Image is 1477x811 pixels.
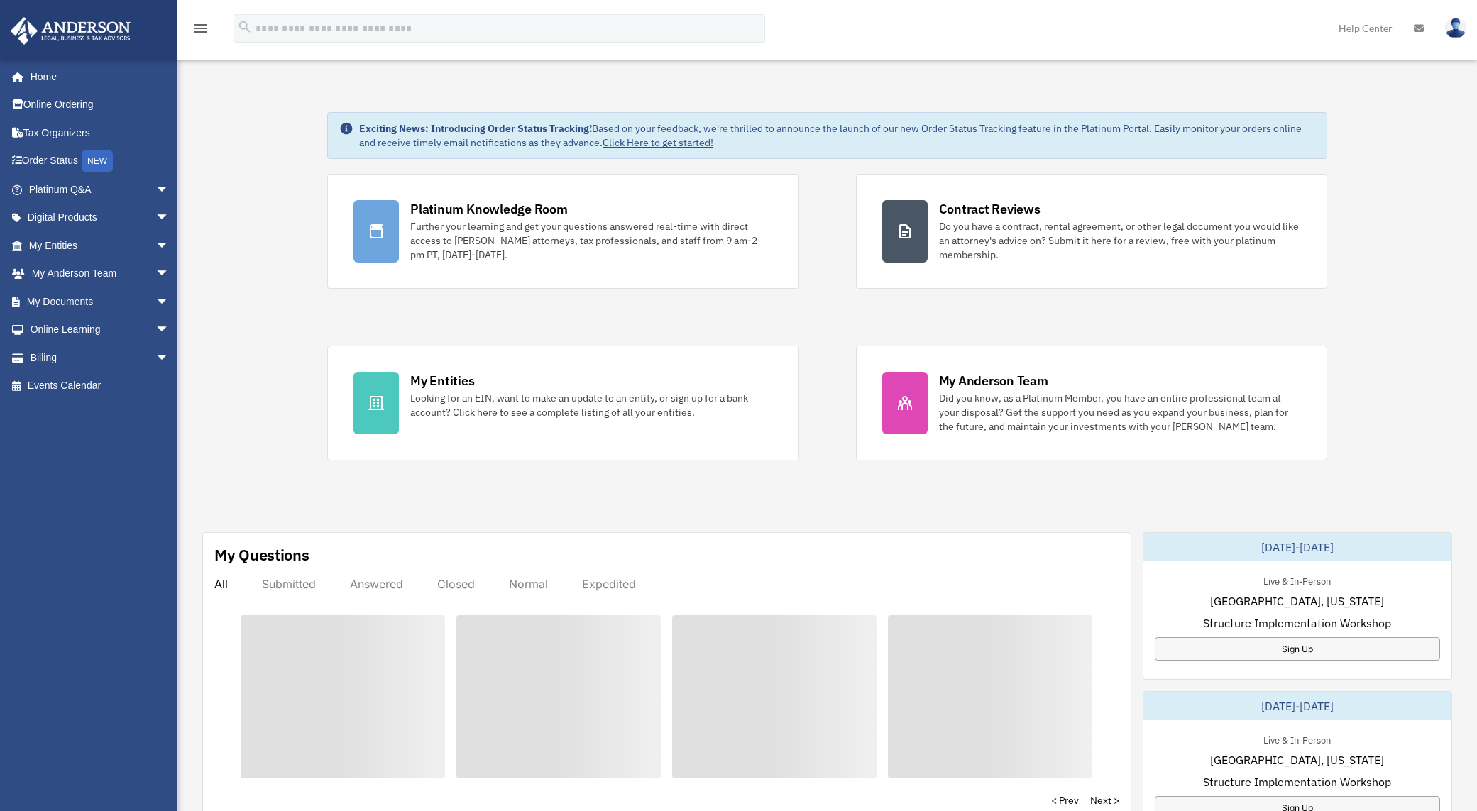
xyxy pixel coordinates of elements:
a: Platinum Knowledge Room Further your learning and get your questions answered real-time with dire... [327,174,798,289]
span: arrow_drop_down [155,316,184,345]
a: Next > [1090,793,1119,807]
a: menu [192,25,209,37]
span: [GEOGRAPHIC_DATA], [US_STATE] [1210,751,1384,768]
div: Do you have a contract, rental agreement, or other legal document you would like an attorney's ad... [939,219,1301,262]
i: search [237,19,253,35]
span: Structure Implementation Workshop [1203,773,1391,790]
a: My Documentsarrow_drop_down [10,287,191,316]
div: My Entities [410,372,474,390]
div: Submitted [262,577,316,591]
a: Online Ordering [10,91,191,119]
a: Platinum Q&Aarrow_drop_down [10,175,191,204]
a: Order StatusNEW [10,147,191,176]
div: Live & In-Person [1252,573,1342,587]
a: Click Here to get started! [603,136,713,149]
div: Based on your feedback, we're thrilled to announce the launch of our new Order Status Tracking fe... [359,121,1315,150]
a: Contract Reviews Do you have a contract, rental agreement, or other legal document you would like... [856,174,1327,289]
span: arrow_drop_down [155,204,184,233]
div: All [214,577,228,591]
span: Structure Implementation Workshop [1203,614,1391,631]
div: Did you know, as a Platinum Member, you have an entire professional team at your disposal? Get th... [939,391,1301,434]
div: Further your learning and get your questions answered real-time with direct access to [PERSON_NAM... [410,219,772,262]
div: My Anderson Team [939,372,1048,390]
a: < Prev [1051,793,1079,807]
div: Looking for an EIN, want to make an update to an entity, or sign up for a bank account? Click her... [410,391,772,419]
i: menu [192,20,209,37]
span: arrow_drop_down [155,287,184,316]
div: Live & In-Person [1252,732,1342,746]
a: Sign Up [1155,637,1440,661]
a: My Anderson Teamarrow_drop_down [10,260,191,288]
span: arrow_drop_down [155,231,184,260]
span: arrow_drop_down [155,260,184,289]
a: My Anderson Team Did you know, as a Platinum Member, you have an entire professional team at your... [856,346,1327,460]
img: User Pic [1445,18,1466,38]
span: arrow_drop_down [155,175,184,204]
div: Normal [509,577,548,591]
div: Answered [350,577,403,591]
strong: Exciting News: Introducing Order Status Tracking! [359,122,592,135]
div: Closed [437,577,475,591]
div: [DATE]-[DATE] [1143,533,1451,561]
img: Anderson Advisors Platinum Portal [6,17,135,45]
a: Events Calendar [10,372,191,400]
a: Online Learningarrow_drop_down [10,316,191,344]
div: My Questions [214,544,309,566]
a: My Entities Looking for an EIN, want to make an update to an entity, or sign up for a bank accoun... [327,346,798,460]
div: [DATE]-[DATE] [1143,692,1451,720]
div: Platinum Knowledge Room [410,200,568,218]
a: Tax Organizers [10,118,191,147]
span: [GEOGRAPHIC_DATA], [US_STATE] [1210,592,1384,609]
a: My Entitiesarrow_drop_down [10,231,191,260]
div: Expedited [582,577,636,591]
span: arrow_drop_down [155,343,184,373]
a: Home [10,62,184,91]
div: Contract Reviews [939,200,1041,218]
a: Billingarrow_drop_down [10,343,191,372]
div: NEW [82,150,113,172]
a: Digital Productsarrow_drop_down [10,204,191,232]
